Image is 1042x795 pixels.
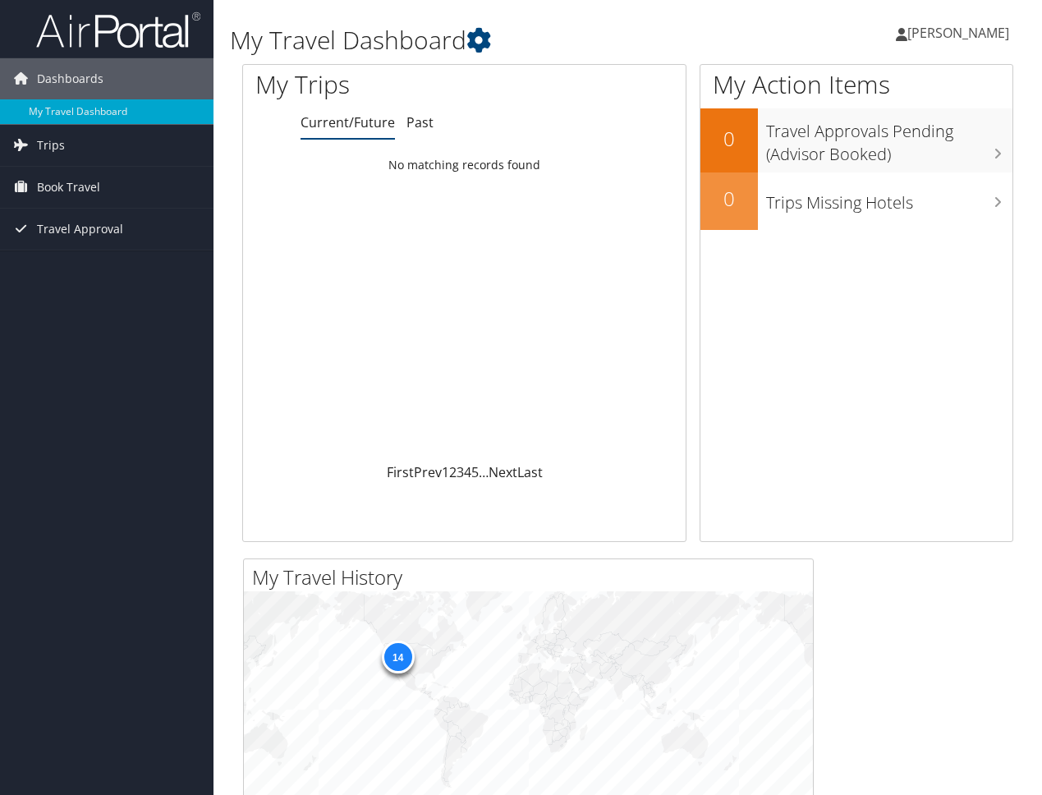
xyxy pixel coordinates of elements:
[766,183,1013,214] h3: Trips Missing Hotels
[896,8,1026,57] a: [PERSON_NAME]
[37,125,65,166] span: Trips
[449,463,457,481] a: 2
[252,563,813,591] h2: My Travel History
[37,58,103,99] span: Dashboards
[406,113,434,131] a: Past
[464,463,471,481] a: 4
[700,67,1013,102] h1: My Action Items
[230,23,760,57] h1: My Travel Dashboard
[700,125,758,153] h2: 0
[414,463,442,481] a: Prev
[37,167,100,208] span: Book Travel
[37,209,123,250] span: Travel Approval
[471,463,479,481] a: 5
[457,463,464,481] a: 3
[700,172,1013,230] a: 0Trips Missing Hotels
[387,463,414,481] a: First
[442,463,449,481] a: 1
[255,67,489,102] h1: My Trips
[766,112,1013,166] h3: Travel Approvals Pending (Advisor Booked)
[301,113,395,131] a: Current/Future
[517,463,543,481] a: Last
[907,24,1009,42] span: [PERSON_NAME]
[700,108,1013,172] a: 0Travel Approvals Pending (Advisor Booked)
[489,463,517,481] a: Next
[700,185,758,213] h2: 0
[243,150,686,180] td: No matching records found
[36,11,200,49] img: airportal-logo.png
[381,641,414,673] div: 14
[479,463,489,481] span: …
